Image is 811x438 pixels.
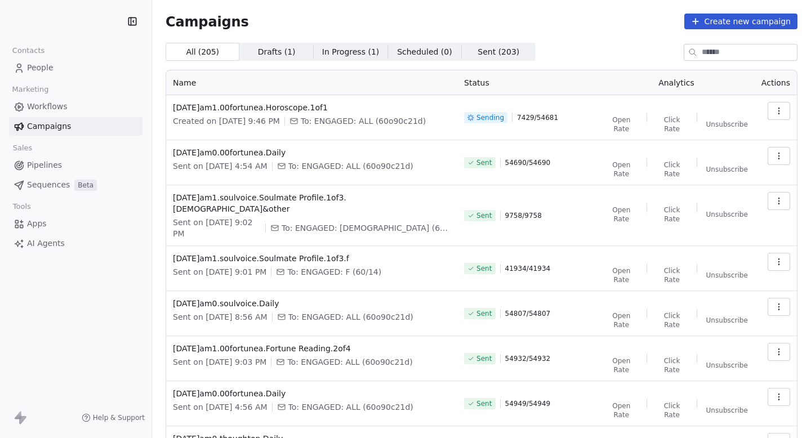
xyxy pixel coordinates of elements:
span: To: ENGAGED: F (60/14) [287,266,381,278]
span: Campaigns [27,120,71,132]
span: Unsubscribe [706,271,748,280]
a: SequencesBeta [9,176,142,194]
span: Marketing [7,81,54,98]
span: Apps [27,218,47,230]
span: 7429 / 54681 [517,113,558,122]
th: Actions [755,70,797,95]
span: Contacts [7,42,50,59]
a: Pipelines [9,156,142,175]
span: Created on [DATE] 9:46 PM [173,115,280,127]
span: Unsubscribe [706,165,748,174]
span: Sent [476,158,492,167]
span: To: ENGAGED: ALL (60o90c21d) [287,356,412,368]
span: Unsubscribe [706,210,748,219]
span: 41934 / 41934 [505,264,551,273]
span: Pipelines [27,159,62,171]
span: [DATE]am1.soulvoice.Soulmate Profile.1of3.f [173,253,451,264]
span: Click Rate [656,205,687,224]
span: Open Rate [605,401,638,419]
span: Sent [476,399,492,408]
span: Sequences [27,179,70,191]
span: Sent [476,264,492,273]
span: Sent on [DATE] 8:56 AM [173,311,268,323]
a: People [9,59,142,77]
span: To: ENGAGED: ALL (60o90c21d) [288,160,413,172]
a: Campaigns [9,117,142,136]
span: Sent ( 203 ) [478,46,519,58]
span: Sent on [DATE] 4:56 AM [173,401,268,413]
span: Open Rate [605,311,638,329]
span: Workflows [27,101,68,113]
span: Click Rate [656,401,687,419]
span: Help & Support [93,413,145,422]
span: Sending [476,113,504,122]
span: [DATE]am0.00fortunea.Daily [173,388,451,399]
span: Unsubscribe [706,316,748,325]
span: Unsubscribe [706,361,748,370]
a: Apps [9,214,142,233]
span: Sent [476,309,492,318]
span: Click Rate [656,115,687,133]
span: 54690 / 54690 [505,158,551,167]
span: People [27,62,54,74]
span: Sent [476,211,492,220]
span: Campaigns [166,14,249,29]
span: 54932 / 54932 [505,354,551,363]
span: Tools [8,198,35,215]
span: [DATE]am1.00fortunea.Fortune Reading.2of4 [173,343,451,354]
span: Open Rate [605,160,638,178]
span: In Progress ( 1 ) [322,46,380,58]
span: To: ENGAGED: ALL (60o90c21d) [288,401,413,413]
span: 9758 / 9758 [505,211,542,220]
span: Open Rate [605,115,638,133]
span: 54807 / 54807 [505,309,551,318]
a: AI Agents [9,234,142,253]
span: Sales [8,140,37,157]
span: Open Rate [605,356,638,374]
span: Click Rate [656,160,687,178]
span: [DATE]am1.00fortunea.Horoscope.1of1 [173,102,451,113]
span: Sent [476,354,492,363]
th: Name [166,70,457,95]
span: Sent on [DATE] 9:01 PM [173,266,266,278]
th: Status [457,70,598,95]
span: Open Rate [605,266,638,284]
span: Sent on [DATE] 9:02 PM [173,217,261,239]
span: Scheduled ( 0 ) [397,46,452,58]
span: To: ENGAGED: ALL (60o90c21d) [288,311,413,323]
span: [DATE]am0.00fortunea.Daily [173,147,451,158]
span: AI Agents [27,238,65,249]
span: Unsubscribe [706,406,748,415]
button: Create new campaign [684,14,797,29]
span: Sent on [DATE] 4:54 AM [173,160,268,172]
span: Unsubscribe [706,120,748,129]
span: Beta [74,180,97,191]
th: Analytics [598,70,755,95]
a: Help & Support [82,413,145,422]
span: [DATE]am1.soulvoice.Soulmate Profile.1of3.[DEMOGRAPHIC_DATA]&other [173,192,451,214]
span: [DATE]am0.soulvoice.Daily [173,298,451,309]
span: To: ENGAGED: ALL (60o90c21d) [301,115,426,127]
span: 54949 / 54949 [505,399,551,408]
span: Drafts ( 1 ) [258,46,296,58]
span: Click Rate [656,266,687,284]
span: Click Rate [656,311,687,329]
span: Sent on [DATE] 9:03 PM [173,356,266,368]
span: To: ENGAGED: MALE (60/14) + 1 more [282,222,451,234]
a: Workflows [9,97,142,116]
span: Click Rate [656,356,687,374]
span: Open Rate [605,205,638,224]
